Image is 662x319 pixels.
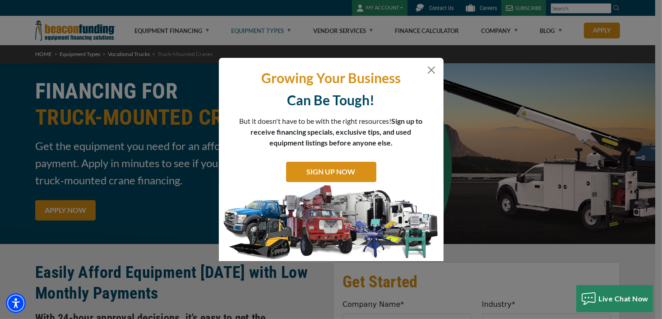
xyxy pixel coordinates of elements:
p: Growing Your Business [226,69,437,87]
button: Close [426,65,437,75]
div: Accessibility Menu [6,293,26,313]
p: Can Be Tough! [226,91,437,109]
span: Sign up to receive financing specials, exclusive tips, and used equipment listings before anyone ... [251,117,423,147]
a: SIGN UP NOW [286,162,376,182]
p: But it doesn't have to be with the right resources! [239,116,423,148]
button: Live Chat Now [576,285,653,312]
img: SIGN UP NOW [219,184,444,261]
span: Live Chat Now [599,294,649,303]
